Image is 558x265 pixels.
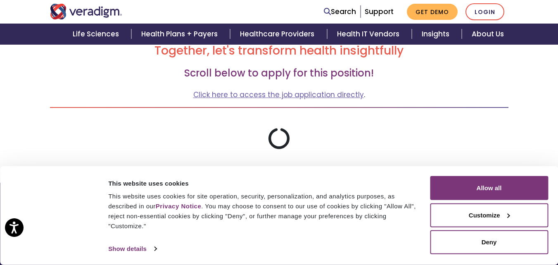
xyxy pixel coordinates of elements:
[50,67,508,79] h3: Scroll below to apply for this position!
[365,7,394,17] a: Support
[108,243,156,255] a: Show details
[430,176,548,200] button: Allow all
[50,89,508,100] p: .
[430,203,548,227] button: Customize
[108,178,420,188] div: This website uses cookies
[324,6,356,17] a: Search
[193,90,364,100] a: Click here to access the job application directly
[50,44,508,58] h2: Together, let's transform health insightfully
[63,24,131,45] a: Life Sciences
[430,230,548,254] button: Deny
[50,4,122,19] img: Veradigm logo
[327,24,412,45] a: Health IT Vendors
[412,24,462,45] a: Insights
[108,191,420,231] div: This website uses cookies for site operation, security, personalization, and analytics purposes, ...
[407,4,458,20] a: Get Demo
[156,203,201,210] a: Privacy Notice
[462,24,514,45] a: About Us
[465,3,504,20] a: Login
[131,24,230,45] a: Health Plans + Payers
[230,24,327,45] a: Healthcare Providers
